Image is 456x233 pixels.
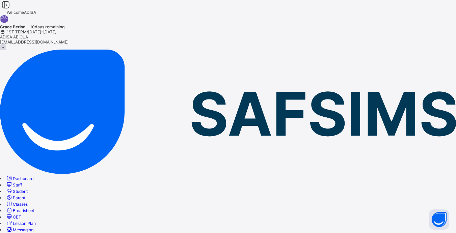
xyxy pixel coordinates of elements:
span: Messaging [13,227,33,232]
span: Parent [13,195,25,200]
a: Student [6,189,28,194]
span: Broadsheet [13,208,34,213]
span: Classes [13,202,28,207]
span: CBT [13,214,21,220]
span: Dashboard [13,176,33,181]
span: Student [13,189,28,194]
span: Welcome ADISA [7,10,36,15]
a: Parent [6,195,25,200]
span: Staff [13,182,22,187]
span: Lesson Plan [13,221,36,226]
button: Open asap [429,209,449,230]
a: Dashboard [6,176,33,181]
span: 10 days remaining [30,24,64,29]
a: Classes [6,202,28,207]
a: CBT [6,214,21,220]
a: Messaging [6,227,33,232]
a: Broadsheet [6,208,34,213]
a: Staff [6,182,22,187]
a: Lesson Plan [6,221,36,226]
